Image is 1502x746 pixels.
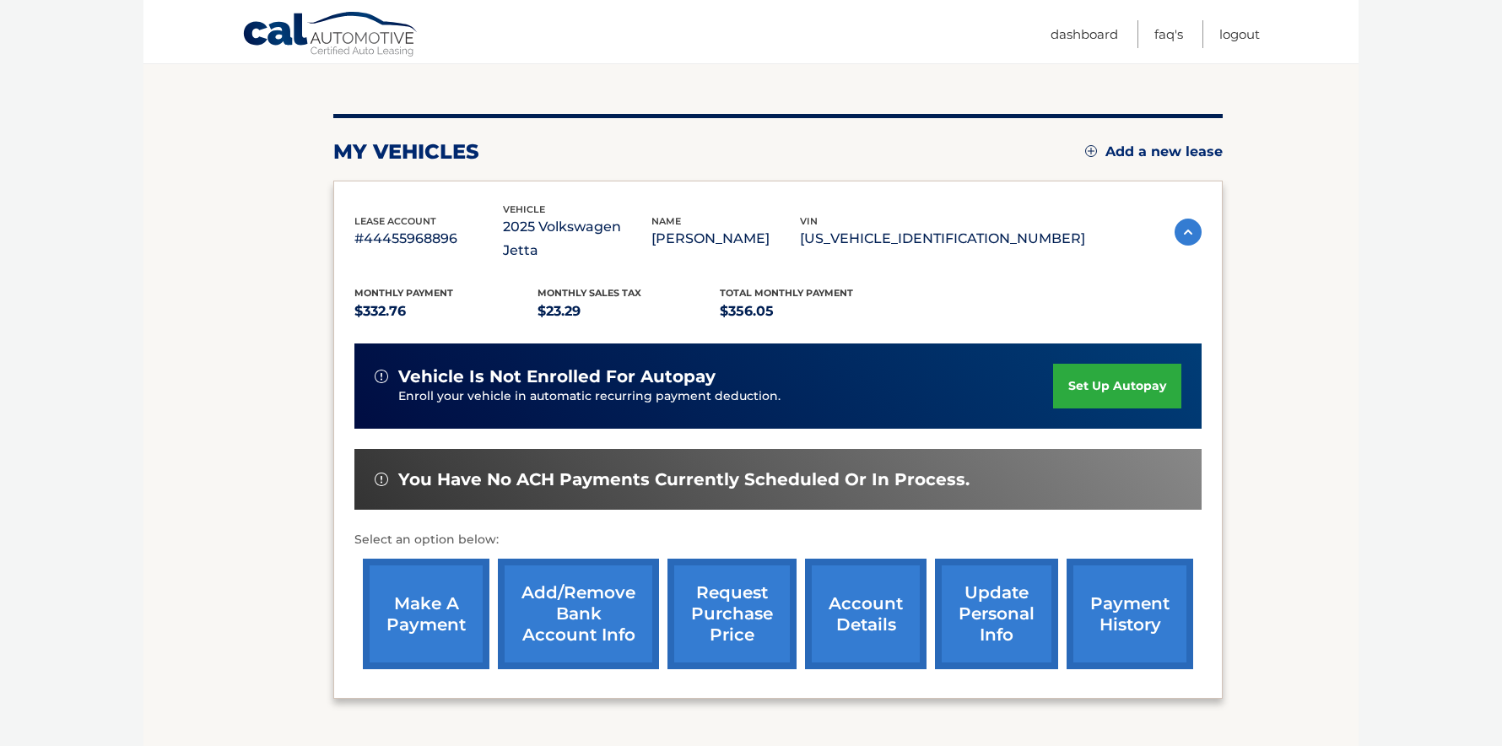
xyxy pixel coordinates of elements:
[1085,145,1097,157] img: add.svg
[720,300,903,323] p: $356.05
[398,387,1053,406] p: Enroll your vehicle in automatic recurring payment deduction.
[354,215,436,227] span: lease account
[333,139,479,165] h2: my vehicles
[398,366,716,387] span: vehicle is not enrolled for autopay
[538,287,641,299] span: Monthly sales Tax
[800,227,1085,251] p: [US_VEHICLE_IDENTIFICATION_NUMBER]
[354,530,1202,550] p: Select an option below:
[720,287,853,299] span: Total Monthly Payment
[398,469,970,490] span: You have no ACH payments currently scheduled or in process.
[1154,20,1183,48] a: FAQ's
[354,287,453,299] span: Monthly Payment
[354,227,503,251] p: #44455968896
[242,11,419,60] a: Cal Automotive
[1085,143,1223,160] a: Add a new lease
[800,215,818,227] span: vin
[1219,20,1260,48] a: Logout
[375,370,388,383] img: alert-white.svg
[651,227,800,251] p: [PERSON_NAME]
[935,559,1058,669] a: update personal info
[498,559,659,669] a: Add/Remove bank account info
[1053,364,1181,408] a: set up autopay
[354,300,538,323] p: $332.76
[538,300,721,323] p: $23.29
[805,559,927,669] a: account details
[375,473,388,486] img: alert-white.svg
[1051,20,1118,48] a: Dashboard
[651,215,681,227] span: name
[1067,559,1193,669] a: payment history
[503,215,651,262] p: 2025 Volkswagen Jetta
[667,559,797,669] a: request purchase price
[1175,219,1202,246] img: accordion-active.svg
[503,203,545,215] span: vehicle
[363,559,489,669] a: make a payment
